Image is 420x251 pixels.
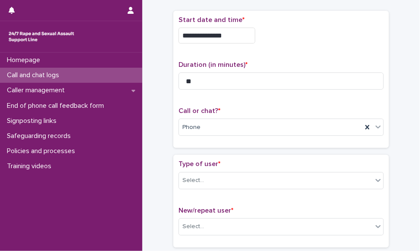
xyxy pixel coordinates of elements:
[179,207,233,214] span: New/repeat user
[3,132,78,140] p: Safeguarding records
[3,56,47,64] p: Homepage
[3,147,82,155] p: Policies and processes
[182,176,204,185] div: Select...
[3,162,58,170] p: Training videos
[3,86,72,94] p: Caller management
[3,117,63,125] p: Signposting links
[182,222,204,231] div: Select...
[179,160,220,167] span: Type of user
[179,16,244,23] span: Start date and time
[179,61,248,68] span: Duration (in minutes)
[182,123,201,132] span: Phone
[3,102,111,110] p: End of phone call feedback form
[3,71,66,79] p: Call and chat logs
[179,107,220,114] span: Call or chat?
[7,28,76,45] img: rhQMoQhaT3yELyF149Cw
